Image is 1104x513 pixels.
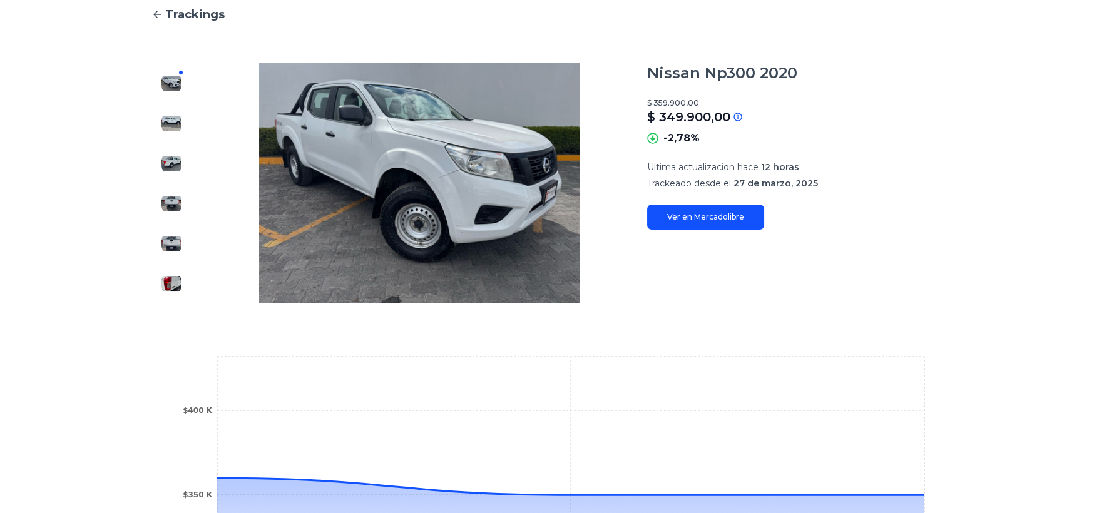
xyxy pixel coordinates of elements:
tspan: $400 K [183,406,213,415]
p: $ 349.900,00 [647,108,730,126]
img: Nissan Np300 2020 [217,63,622,303]
tspan: $350 K [183,490,213,499]
span: 12 horas [761,161,799,173]
span: Ultima actualizacion hace [647,161,759,173]
p: $ 359.900,00 [647,98,953,108]
h1: Nissan Np300 2020 [647,63,797,83]
img: Nissan Np300 2020 [161,233,181,253]
span: 27 de marzo, 2025 [733,178,818,189]
img: Nissan Np300 2020 [161,193,181,213]
span: Trackeado desde el [647,178,731,189]
img: Nissan Np300 2020 [161,113,181,133]
p: -2,78% [663,131,700,146]
span: Trackings [165,6,225,23]
img: Nissan Np300 2020 [161,273,181,293]
img: Nissan Np300 2020 [161,73,181,93]
img: Nissan Np300 2020 [161,153,181,173]
a: Trackings [151,6,953,23]
a: Ver en Mercadolibre [647,205,764,230]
